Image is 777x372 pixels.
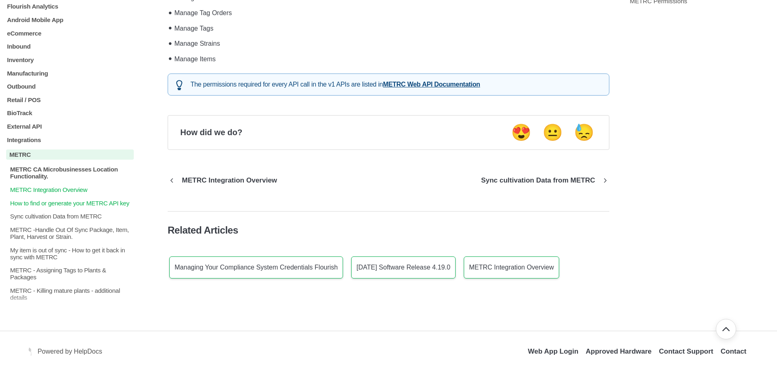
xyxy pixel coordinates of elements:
a: METRC [6,149,134,160]
p: How to find or generate your METRC API key [9,200,134,207]
a: Opens in a new tab [659,347,713,355]
a: Outbound [6,83,134,90]
button: Negative feedback button [571,123,597,143]
a: Opens in a new tab [528,347,578,355]
p: How did we do? [180,128,242,137]
a: METRC CA Microbusinesses Location Functionality. [6,166,134,180]
a: METRC Integration Overview [464,256,559,278]
li: Manage Items [172,50,609,66]
a: METRC - Assigning Tags to Plants & Packages [6,267,134,281]
a: Opens in a new tab [586,347,652,355]
a: METRC Integration Overview [6,186,134,193]
li: Manage Tag Orders [172,4,609,20]
p: [DATE] Software Release 4.19.0 [356,264,450,271]
button: Go back to top of document [716,319,736,339]
p: METRC - Killing mature plants - additional details [9,287,134,301]
a: My item is out of sync - How to get it back in sync with METRC [6,246,134,260]
a: Opens in a new tab [29,347,33,355]
a: METRC -Handle Out Of Sync Package, Item, Plant, Harvest or Strain. [6,226,134,240]
a: eCommerce [6,29,134,36]
p: METRC -Handle Out Of Sync Package, Item, Plant, Harvest or Strain. [9,226,134,240]
a: Flourish Analytics [6,3,134,10]
a: Go to previous article METRC Integration Overview [168,169,283,192]
p: METRC Integration Overview [176,176,283,185]
p: Sync cultivation Data from METRC [9,213,134,220]
a: [DATE] Software Release 4.19.0 [351,256,456,278]
p: Managing Your Compliance System Credentials Flourish [175,264,338,271]
a: How to find or generate your METRC API key [6,200,134,207]
div: The permissions required for every API call in the v1 APIs are listed in [168,74,609,96]
p: METRC Integration Overview [9,186,134,193]
a: Contact [721,347,746,355]
a: Opens in a new tab [33,347,102,355]
p: Sync cultivation Data from METRC [475,176,601,185]
li: Manage Tags [172,20,609,35]
li: Manage Strains [172,35,609,51]
p: METRC - Assigning Tags to Plants & Packages [9,267,134,281]
span: Powered by HelpDocs [38,348,102,355]
a: Manufacturing [6,69,134,76]
a: Inbound [6,43,134,50]
a: Managing Your Compliance System Credentials Flourish [169,256,343,278]
img: Flourish Help Center [29,347,31,356]
a: Sync cultivation Data from METRC [6,213,134,220]
a: Android Mobile App [6,16,134,23]
p: My item is out of sync - How to get it back in sync with METRC [9,246,134,260]
a: Inventory [6,56,134,63]
a: BioTrack [6,109,134,116]
h4: Related Articles [168,225,609,236]
p: METRC Integration Overview [469,264,554,271]
a: Integrations [6,136,134,143]
a: Go to next article Sync cultivation Data from METRC [475,169,609,192]
a: External API [6,123,134,130]
button: Positive feedback button [509,123,534,143]
a: METRC - Killing mature plants - additional details [6,287,134,301]
a: Retail / POS [6,96,134,103]
p: METRC CA Microbusinesses Location Functionality. [9,166,134,180]
a: METRC Web API Documentation [383,81,480,88]
button: Neutral feedback button [540,123,565,143]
